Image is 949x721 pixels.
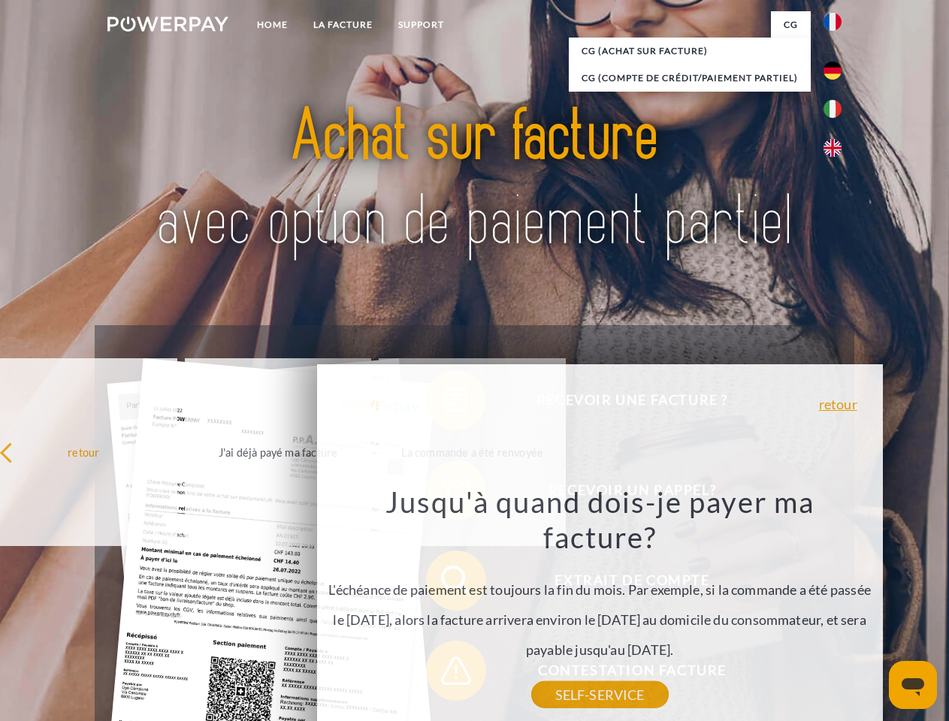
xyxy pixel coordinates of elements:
img: fr [824,13,842,31]
img: title-powerpay_fr.svg [144,72,805,288]
img: logo-powerpay-white.svg [107,17,228,32]
a: CG [771,11,811,38]
a: CG (Compte de crédit/paiement partiel) [569,65,811,92]
div: J'ai déjà payé ma facture [194,442,363,462]
div: L'échéance de paiement est toujours la fin du mois. Par exemple, si la commande a été passée le [... [325,484,874,695]
a: CG (achat sur facture) [569,38,811,65]
a: retour [819,397,857,411]
a: Support [385,11,457,38]
img: en [824,139,842,157]
iframe: Bouton de lancement de la fenêtre de messagerie [889,661,937,709]
a: Home [244,11,301,38]
a: LA FACTURE [301,11,385,38]
img: de [824,62,842,80]
h3: Jusqu'à quand dois-je payer ma facture? [325,484,874,556]
img: it [824,100,842,118]
a: SELF-SERVICE [531,681,669,708]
